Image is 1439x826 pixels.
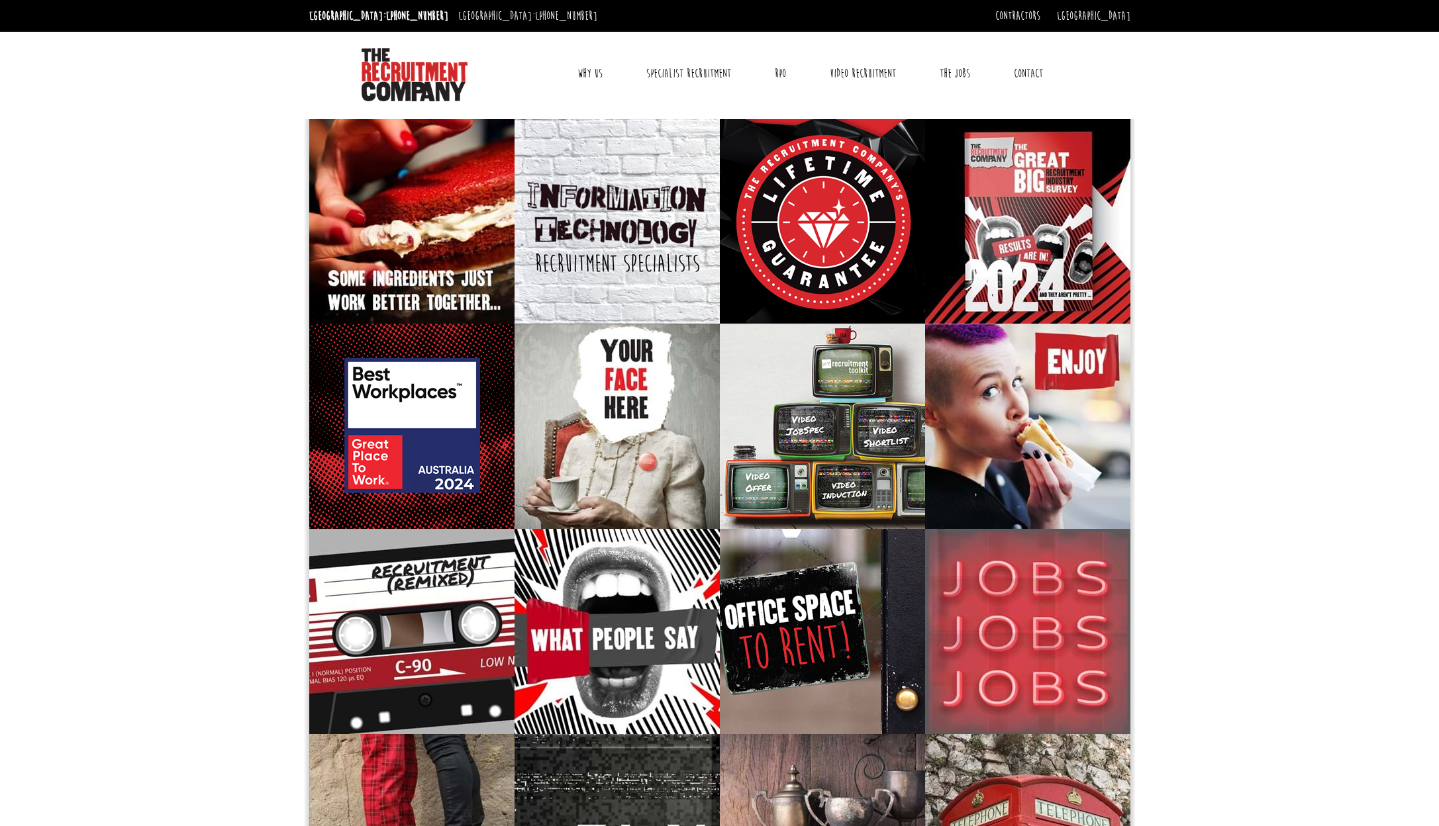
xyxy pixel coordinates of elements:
li: [GEOGRAPHIC_DATA]: [455,5,601,26]
a: [PHONE_NUMBER] [535,9,597,23]
a: Contact [1004,57,1053,90]
a: Why Us [568,57,613,90]
img: The Recruitment Company [362,48,468,101]
a: Contractors [995,9,1040,23]
a: The Jobs [930,57,980,90]
a: Video Recruitment [820,57,906,90]
a: [GEOGRAPHIC_DATA] [1057,9,1130,23]
a: [PHONE_NUMBER] [386,9,448,23]
a: Specialist Recruitment [636,57,741,90]
li: [GEOGRAPHIC_DATA]: [306,5,452,26]
a: RPO [765,57,796,90]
